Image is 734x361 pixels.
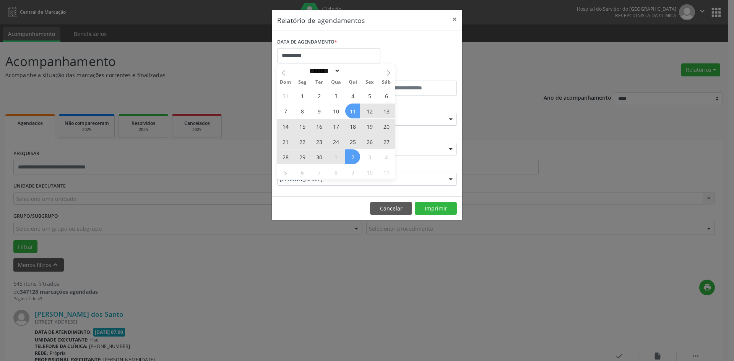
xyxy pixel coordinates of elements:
span: Setembro 24, 2025 [328,134,343,149]
span: Setembro 10, 2025 [328,104,343,118]
span: Setembro 20, 2025 [379,119,394,134]
span: Setembro 14, 2025 [278,119,293,134]
span: Setembro 30, 2025 [312,149,326,164]
span: Sex [361,80,378,85]
span: Setembro 25, 2025 [345,134,360,149]
span: Outubro 11, 2025 [379,165,394,180]
span: Setembro 27, 2025 [379,134,394,149]
span: Ter [311,80,328,85]
h5: Relatório de agendamentos [277,15,365,25]
span: Seg [294,80,311,85]
span: Outubro 8, 2025 [328,165,343,180]
span: Outubro 3, 2025 [362,149,377,164]
span: Setembro 28, 2025 [278,149,293,164]
span: Setembro 12, 2025 [362,104,377,118]
label: DATA DE AGENDAMENTO [277,36,337,48]
span: Setembro 29, 2025 [295,149,310,164]
span: Setembro 26, 2025 [362,134,377,149]
span: Setembro 21, 2025 [278,134,293,149]
span: Outubro 9, 2025 [345,165,360,180]
label: ATÉ [369,69,457,81]
span: Outubro 6, 2025 [295,165,310,180]
span: Setembro 22, 2025 [295,134,310,149]
span: Setembro 18, 2025 [345,119,360,134]
span: Setembro 15, 2025 [295,119,310,134]
span: Outubro 10, 2025 [362,165,377,180]
span: Outubro 1, 2025 [328,149,343,164]
span: Setembro 17, 2025 [328,119,343,134]
span: Setembro 4, 2025 [345,88,360,103]
span: Agosto 31, 2025 [278,88,293,103]
button: Cancelar [370,202,412,215]
span: Setembro 7, 2025 [278,104,293,118]
input: Year [340,67,365,75]
span: Setembro 16, 2025 [312,119,326,134]
span: Setembro 23, 2025 [312,134,326,149]
span: Dom [277,80,294,85]
span: Outubro 4, 2025 [379,149,394,164]
span: Setembro 8, 2025 [295,104,310,118]
button: Close [447,10,462,29]
span: Qui [344,80,361,85]
span: Setembro 1, 2025 [295,88,310,103]
span: Setembro 2, 2025 [312,88,326,103]
span: Qua [328,80,344,85]
select: Month [307,67,340,75]
span: Setembro 5, 2025 [362,88,377,103]
span: Setembro 13, 2025 [379,104,394,118]
span: Outubro 5, 2025 [278,165,293,180]
span: Setembro 6, 2025 [379,88,394,103]
span: Setembro 9, 2025 [312,104,326,118]
button: Imprimir [415,202,457,215]
span: Sáb [378,80,395,85]
span: Setembro 3, 2025 [328,88,343,103]
span: Outubro 2, 2025 [345,149,360,164]
span: Setembro 11, 2025 [345,104,360,118]
span: Setembro 19, 2025 [362,119,377,134]
span: Outubro 7, 2025 [312,165,326,180]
